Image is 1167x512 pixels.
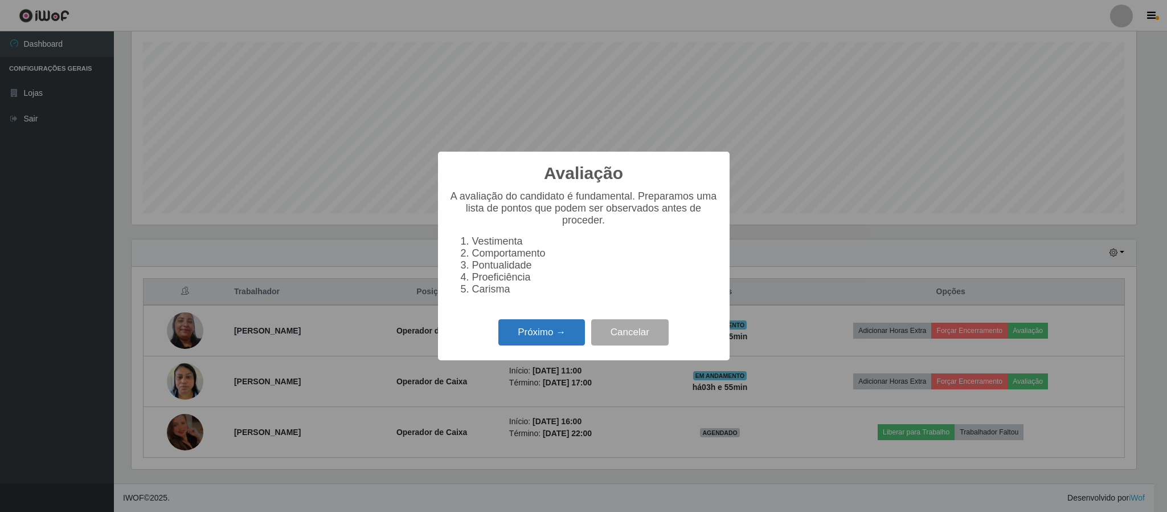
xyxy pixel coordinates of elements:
[472,247,718,259] li: Comportamento
[472,259,718,271] li: Pontualidade
[472,235,718,247] li: Vestimenta
[498,319,585,346] button: Próximo →
[449,190,718,226] p: A avaliação do candidato é fundamental. Preparamos uma lista de pontos que podem ser observados a...
[472,283,718,295] li: Carisma
[591,319,669,346] button: Cancelar
[472,271,718,283] li: Proeficiência
[544,163,623,184] h2: Avaliação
